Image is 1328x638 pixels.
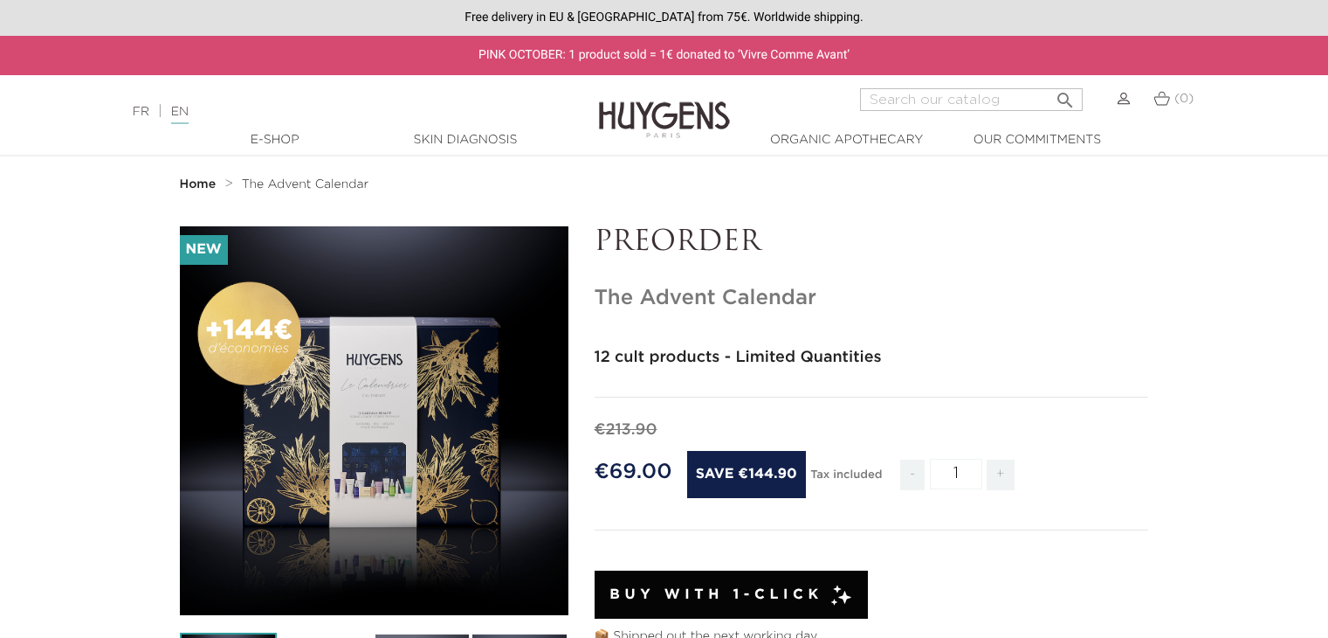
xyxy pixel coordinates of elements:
[180,235,228,265] li: New
[188,131,362,149] a: E-Shop
[1174,93,1194,105] span: (0)
[987,460,1015,490] span: +
[242,178,368,191] span: The Advent Calendar
[595,350,882,365] strong: 12 cult products - Limited Quantities
[1055,85,1076,106] i: 
[595,461,672,482] span: €69.00
[180,178,217,191] strong: Home
[900,460,925,490] span: -
[760,131,934,149] a: Organic Apothecary
[595,286,1149,311] h1: The Advent Calendar
[595,226,1149,260] p: PREORDER
[378,131,553,149] a: Skin Diagnosis
[1049,83,1081,107] button: 
[860,88,1083,111] input: Search
[242,177,368,191] a: The Advent Calendar
[133,106,149,118] a: FR
[124,101,540,122] div: |
[930,459,982,489] input: Quantity
[595,422,657,438] span: €213.90
[687,451,806,498] span: Save €144.90
[180,177,220,191] a: Home
[599,73,730,141] img: Huygens
[171,106,189,124] a: EN
[810,456,882,503] div: Tax included
[950,131,1125,149] a: Our commitments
